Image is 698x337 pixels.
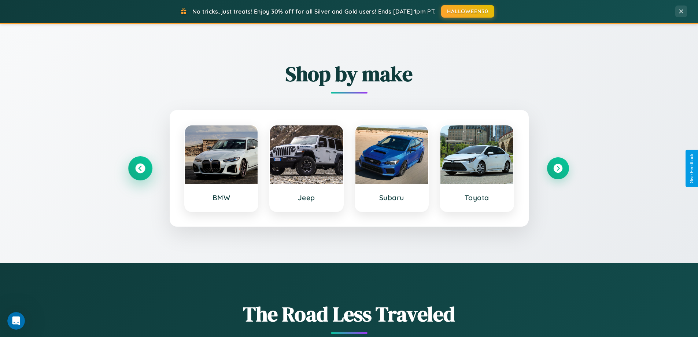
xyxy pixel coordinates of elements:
[7,312,25,330] iframe: Intercom live chat
[689,154,694,183] div: Give Feedback
[129,60,569,88] h2: Shop by make
[129,300,569,328] h1: The Road Less Traveled
[363,193,421,202] h3: Subaru
[277,193,336,202] h3: Jeep
[192,193,251,202] h3: BMW
[448,193,506,202] h3: Toyota
[441,5,494,18] button: HALLOWEEN30
[192,8,436,15] span: No tricks, just treats! Enjoy 30% off for all Silver and Gold users! Ends [DATE] 1pm PT.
